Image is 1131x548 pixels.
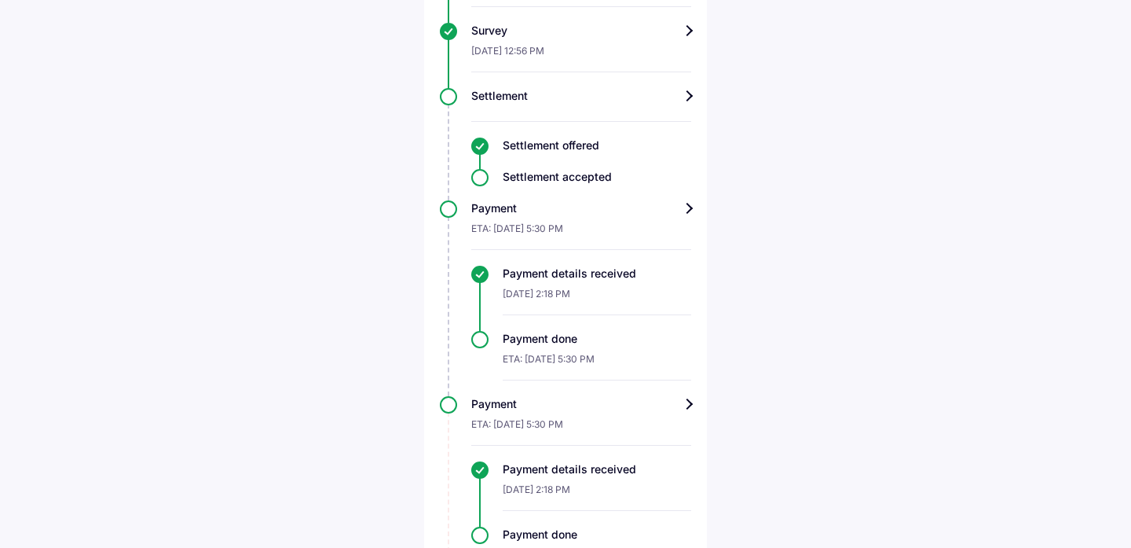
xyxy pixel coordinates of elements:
[503,462,691,477] div: Payment details received
[471,23,691,39] div: Survey
[503,169,691,185] div: Settlement accepted
[503,281,691,315] div: [DATE] 2:18 PM
[471,216,691,250] div: ETA: [DATE] 5:30 PM
[471,396,691,412] div: Payment
[471,88,691,104] div: Settlement
[471,39,691,72] div: [DATE] 12:56 PM
[471,412,691,446] div: ETA: [DATE] 5:30 PM
[503,347,691,381] div: ETA: [DATE] 5:30 PM
[471,200,691,216] div: Payment
[503,331,691,347] div: Payment done
[503,266,691,281] div: Payment details received
[503,138,691,153] div: Settlement offered
[503,527,691,542] div: Payment done
[503,477,691,511] div: [DATE] 2:18 PM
